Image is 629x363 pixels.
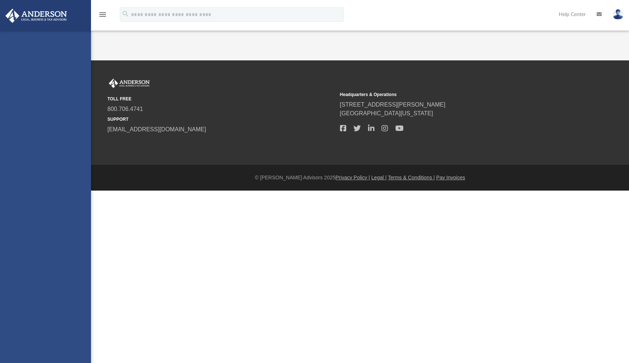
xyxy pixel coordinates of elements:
[107,96,335,102] small: TOLL FREE
[107,106,143,112] a: 800.706.4741
[340,91,567,98] small: Headquarters & Operations
[91,174,629,181] div: © [PERSON_NAME] Advisors 2025
[336,175,370,180] a: Privacy Policy |
[107,79,151,88] img: Anderson Advisors Platinum Portal
[613,9,624,20] img: User Pic
[107,126,206,132] a: [EMAIL_ADDRESS][DOMAIN_NAME]
[98,14,107,19] a: menu
[436,175,465,180] a: Pay Invoices
[371,175,387,180] a: Legal |
[388,175,435,180] a: Terms & Conditions |
[107,116,335,123] small: SUPPORT
[3,9,69,23] img: Anderson Advisors Platinum Portal
[98,10,107,19] i: menu
[122,10,130,18] i: search
[340,110,433,116] a: [GEOGRAPHIC_DATA][US_STATE]
[340,101,446,108] a: [STREET_ADDRESS][PERSON_NAME]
